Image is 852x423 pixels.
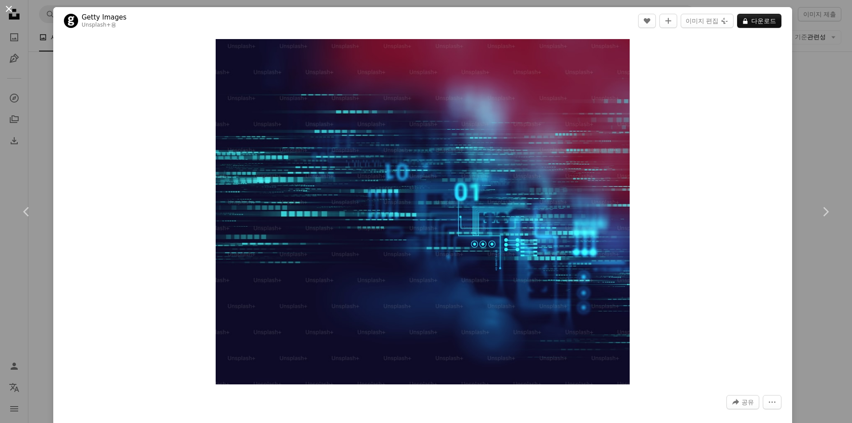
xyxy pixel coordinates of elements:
a: Getty Images [82,13,126,22]
a: 다음 [799,169,852,254]
button: 이 이미지 확대 [216,39,630,384]
button: 좋아요 [638,14,656,28]
button: 이 이미지 공유 [726,395,759,409]
img: Getty Images의 프로필로 이동 [64,14,78,28]
div: 용 [82,22,126,29]
button: 다운로드 [737,14,781,28]
a: Unsplash+ [82,22,111,28]
span: 공유 [742,395,754,409]
button: 더 많은 작업 [763,395,781,409]
img: 푸른 기하학적 추상 기술과 과학 배경 [216,39,630,384]
button: 컬렉션에 추가 [659,14,677,28]
button: 이미지 편집 [681,14,734,28]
